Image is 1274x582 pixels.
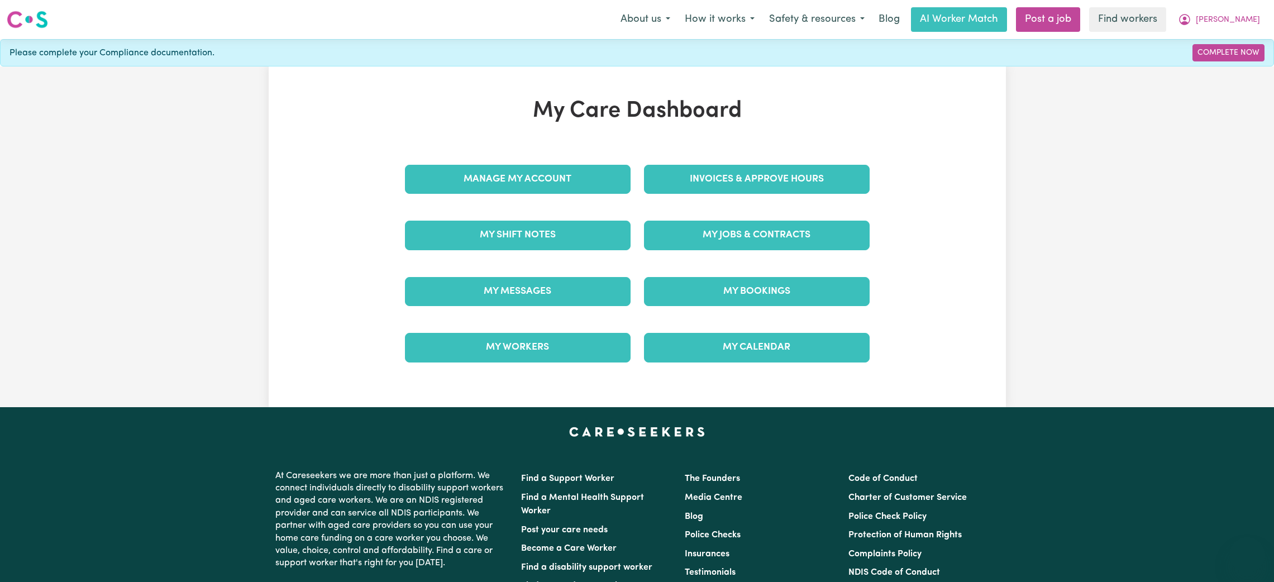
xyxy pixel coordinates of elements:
a: The Founders [685,474,740,483]
a: My Shift Notes [405,221,631,250]
p: At Careseekers we are more than just a platform. We connect individuals directly to disability su... [275,465,508,574]
span: Please complete your Compliance documentation. [9,46,214,60]
a: My Calendar [644,333,870,362]
a: Testimonials [685,568,736,577]
button: My Account [1171,8,1267,31]
a: Post a job [1016,7,1080,32]
a: Careseekers logo [7,7,48,32]
a: Careseekers home page [569,427,705,436]
a: Find a Mental Health Support Worker [521,493,644,516]
button: How it works [677,8,762,31]
a: NDIS Code of Conduct [848,568,940,577]
button: About us [613,8,677,31]
a: Insurances [685,550,729,559]
a: Manage My Account [405,165,631,194]
a: Media Centre [685,493,742,502]
a: My Messages [405,277,631,306]
iframe: Button to launch messaging window, conversation in progress [1229,537,1265,573]
a: Invoices & Approve Hours [644,165,870,194]
a: My Bookings [644,277,870,306]
a: Become a Care Worker [521,544,617,553]
a: Blog [685,512,703,521]
span: [PERSON_NAME] [1196,14,1260,26]
a: Find a disability support worker [521,563,652,572]
a: Protection of Human Rights [848,531,962,540]
button: Safety & resources [762,8,872,31]
a: Post your care needs [521,526,608,535]
a: AI Worker Match [911,7,1007,32]
a: My Jobs & Contracts [644,221,870,250]
a: My Workers [405,333,631,362]
a: Find a Support Worker [521,474,614,483]
a: Complete Now [1192,44,1265,61]
a: Police Checks [685,531,741,540]
h1: My Care Dashboard [398,98,876,125]
a: Charter of Customer Service [848,493,967,502]
a: Blog [872,7,906,32]
a: Police Check Policy [848,512,927,521]
img: Careseekers logo [7,9,48,30]
a: Find workers [1089,7,1166,32]
a: Complaints Policy [848,550,922,559]
a: Code of Conduct [848,474,918,483]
